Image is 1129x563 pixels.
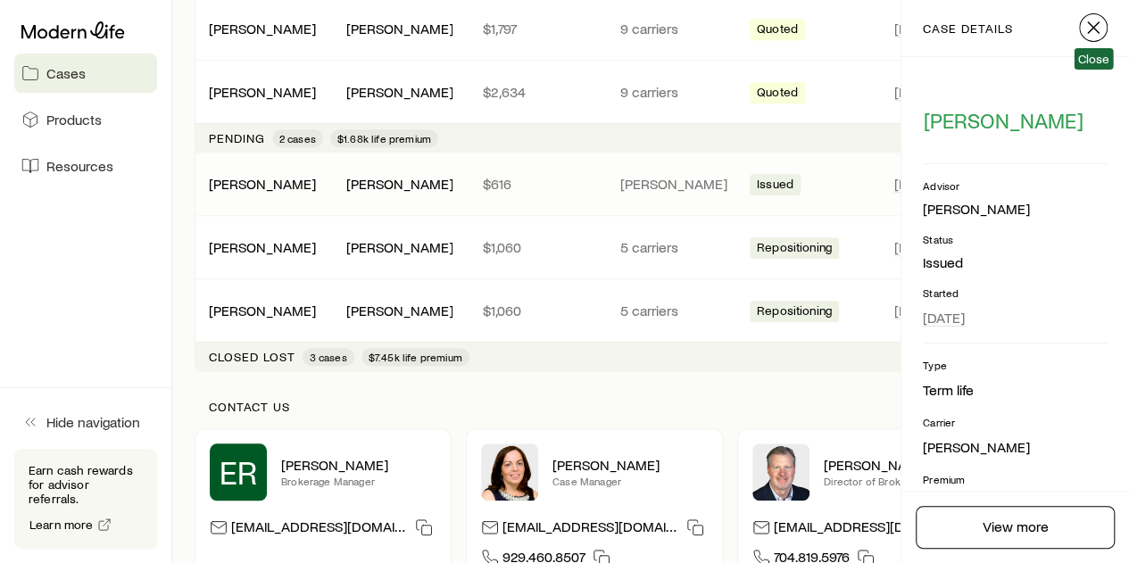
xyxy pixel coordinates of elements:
[209,83,316,102] div: [PERSON_NAME]
[209,238,316,255] a: [PERSON_NAME]
[209,350,295,364] p: Closed lost
[209,131,265,145] p: Pending
[209,20,316,38] div: [PERSON_NAME]
[893,20,935,37] span: [DATE]
[757,21,798,40] span: Quoted
[46,157,113,175] span: Resources
[209,302,316,319] a: [PERSON_NAME]
[14,54,157,93] a: Cases
[893,83,935,101] span: [DATE]
[893,238,935,256] span: [DATE]
[619,175,727,193] p: [PERSON_NAME]
[209,302,316,320] div: [PERSON_NAME]
[923,200,1030,219] div: [PERSON_NAME]
[1077,52,1109,66] span: Close
[923,436,1108,458] li: [PERSON_NAME]
[14,449,157,549] div: Earn cash rewards for advisor referrals.Learn more
[893,302,935,319] span: [DATE]
[345,302,452,320] div: [PERSON_NAME]
[923,107,1084,135] button: [PERSON_NAME]
[369,350,462,364] span: $7.45k life premium
[923,415,1108,429] p: Carrier
[209,400,1093,414] p: Contact us
[483,238,591,256] p: $1,060
[281,474,436,488] p: Brokerage Manager
[923,286,1108,300] p: Started
[824,456,979,474] p: [PERSON_NAME]
[619,238,727,256] p: 5 carriers
[923,253,1108,271] p: Issued
[14,402,157,442] button: Hide navigation
[345,238,452,257] div: [PERSON_NAME]
[923,21,1013,36] p: case details
[552,456,708,474] p: [PERSON_NAME]
[231,517,408,542] p: [EMAIL_ADDRESS][DOMAIN_NAME]
[345,83,452,102] div: [PERSON_NAME]
[337,131,431,145] span: $1.68k life premium
[279,131,316,145] span: 2 cases
[483,83,591,101] p: $2,634
[281,456,436,474] p: [PERSON_NAME]
[209,20,316,37] a: [PERSON_NAME]
[619,20,727,37] p: 9 carriers
[757,303,832,322] span: Repositioning
[46,111,102,128] span: Products
[310,350,347,364] span: 3 cases
[757,85,798,103] span: Quoted
[483,20,591,37] p: $1,797
[752,443,809,501] img: Trey Wall
[29,463,143,506] p: Earn cash rewards for advisor referrals.
[483,175,591,193] p: $616
[923,232,1108,246] p: Status
[46,413,140,431] span: Hide navigation
[774,517,951,542] p: [EMAIL_ADDRESS][DOMAIN_NAME]
[14,146,157,186] a: Resources
[345,175,452,194] div: [PERSON_NAME]
[893,175,935,193] span: [DATE]
[923,309,965,327] span: [DATE]
[757,177,793,195] span: Issued
[220,454,257,490] span: ER
[619,83,727,101] p: 9 carriers
[209,83,316,100] a: [PERSON_NAME]
[923,178,1108,193] p: Advisor
[824,474,979,488] p: Director of Brokerage
[29,518,94,531] span: Learn more
[924,108,1083,133] span: [PERSON_NAME]
[923,379,1108,401] li: Term life
[209,175,316,192] a: [PERSON_NAME]
[46,64,86,82] span: Cases
[923,472,1108,486] p: Premium
[14,100,157,139] a: Products
[502,517,679,542] p: [EMAIL_ADDRESS][DOMAIN_NAME]
[209,175,316,194] div: [PERSON_NAME]
[757,240,832,259] span: Repositioning
[345,20,452,38] div: [PERSON_NAME]
[481,443,538,501] img: Heather McKee
[619,302,727,319] p: 5 carriers
[209,238,316,257] div: [PERSON_NAME]
[552,474,708,488] p: Case Manager
[923,358,1108,372] p: Type
[916,506,1115,549] a: View more
[483,302,591,319] p: $1,060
